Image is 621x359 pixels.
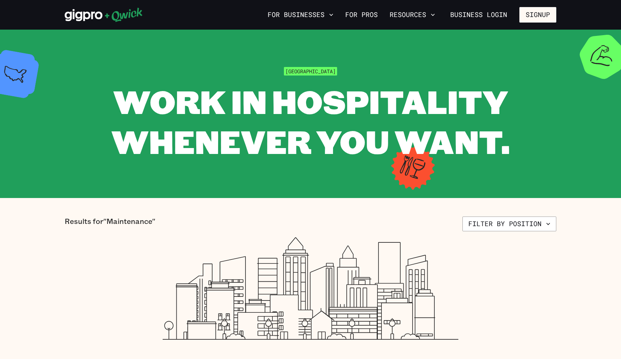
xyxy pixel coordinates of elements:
[342,9,381,21] a: For Pros
[387,9,438,21] button: Resources
[111,80,510,162] span: WORK IN HOSPITALITY WHENEVER YOU WANT.
[284,67,337,76] span: [GEOGRAPHIC_DATA]
[444,7,513,23] a: Business Login
[462,217,556,231] button: Filter by position
[519,7,556,23] button: Signup
[265,9,336,21] button: For Businesses
[65,217,155,231] p: Results for "Maintenance"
